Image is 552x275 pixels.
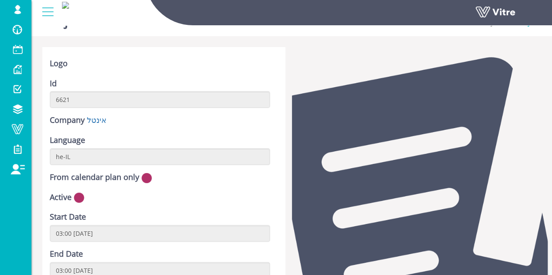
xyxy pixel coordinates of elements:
label: End Date [50,248,83,260]
img: no [74,192,84,203]
label: Start Date [50,211,86,223]
a: אינטל [87,115,106,125]
label: Company [50,115,85,126]
label: Logo [50,58,68,69]
label: Active [50,192,72,203]
label: From calendar plan only [50,172,139,183]
img: no [141,173,152,183]
label: Language [50,135,85,146]
img: Logo-Web.png [62,2,69,9]
label: Id [50,78,57,89]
